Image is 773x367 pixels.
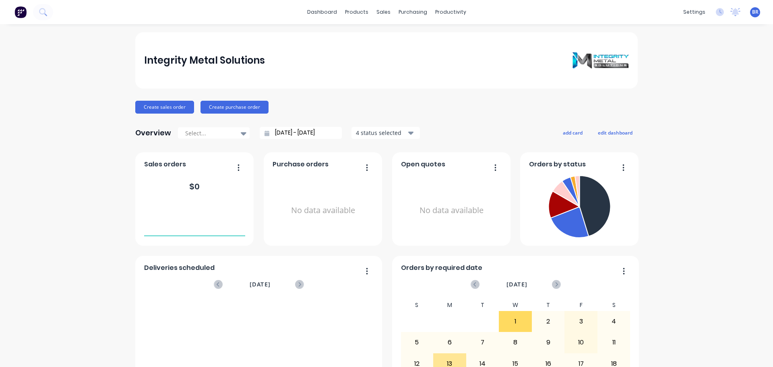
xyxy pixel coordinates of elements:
[598,332,630,352] div: 11
[189,180,200,193] div: $ 0
[565,332,597,352] div: 10
[401,172,502,249] div: No data available
[558,127,588,138] button: add card
[466,299,499,311] div: T
[395,6,431,18] div: purchasing
[200,101,269,114] button: Create purchase order
[273,160,329,169] span: Purchase orders
[593,127,638,138] button: edit dashboard
[564,299,597,311] div: F
[565,311,597,332] div: 3
[573,52,629,68] img: Integrity Metal Solutions
[341,6,372,18] div: products
[433,299,466,311] div: M
[14,6,27,18] img: Factory
[499,311,531,332] div: 1
[434,332,466,352] div: 6
[401,299,434,311] div: S
[499,299,532,311] div: W
[144,52,265,68] div: Integrity Metal Solutions
[529,160,586,169] span: Orders by status
[351,127,420,139] button: 4 status selected
[532,311,564,332] div: 2
[532,299,565,311] div: T
[135,101,194,114] button: Create sales order
[356,129,407,137] div: 4 status selected
[506,280,527,289] span: [DATE]
[597,299,630,311] div: S
[401,160,445,169] span: Open quotes
[499,332,531,352] div: 8
[598,311,630,332] div: 4
[401,263,482,273] span: Orders by required date
[303,6,341,18] a: dashboard
[250,280,271,289] span: [DATE]
[752,8,759,16] span: BR
[372,6,395,18] div: sales
[467,332,499,352] div: 7
[532,332,564,352] div: 9
[135,125,171,141] div: Overview
[273,172,374,249] div: No data available
[144,160,186,169] span: Sales orders
[401,332,433,352] div: 5
[679,6,709,18] div: settings
[431,6,470,18] div: productivity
